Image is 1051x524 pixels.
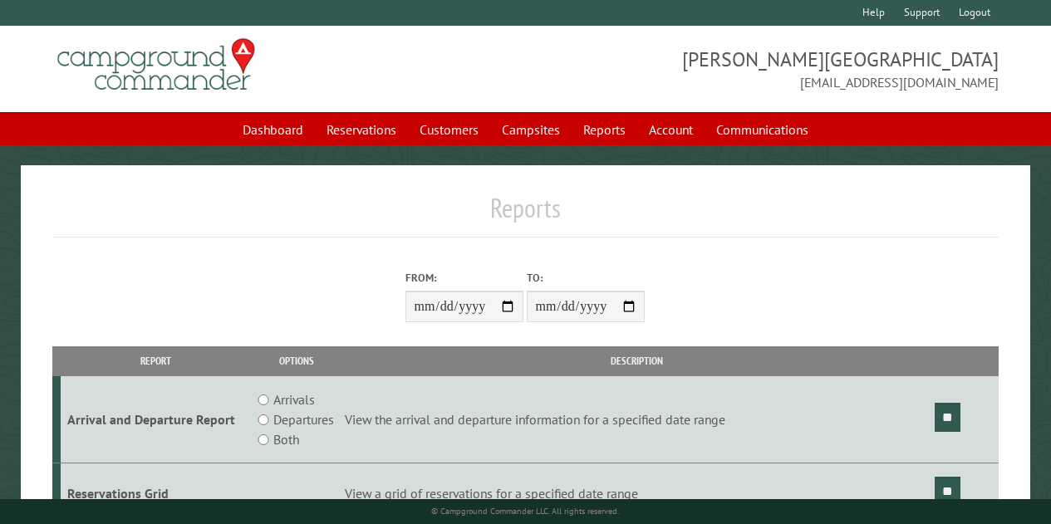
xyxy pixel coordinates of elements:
[526,46,999,92] span: [PERSON_NAME][GEOGRAPHIC_DATA] [EMAIL_ADDRESS][DOMAIN_NAME]
[492,114,570,145] a: Campsites
[431,506,619,517] small: © Campground Commander LLC. All rights reserved.
[273,389,315,409] label: Arrivals
[61,376,250,463] td: Arrival and Departure Report
[639,114,703,145] a: Account
[61,463,250,524] td: Reservations Grid
[405,270,523,286] label: From:
[317,114,406,145] a: Reservations
[61,346,250,375] th: Report
[52,32,260,97] img: Campground Commander
[273,429,299,449] label: Both
[342,376,932,463] td: View the arrival and departure information for a specified date range
[410,114,489,145] a: Customers
[250,346,342,375] th: Options
[573,114,636,145] a: Reports
[273,409,334,429] label: Departures
[233,114,313,145] a: Dashboard
[706,114,818,145] a: Communications
[52,192,999,238] h1: Reports
[342,463,932,524] td: View a grid of reservations for a specified date range
[342,346,932,375] th: Description
[527,270,645,286] label: To:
